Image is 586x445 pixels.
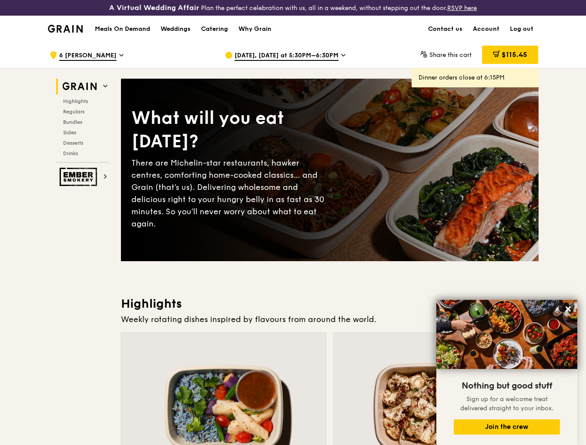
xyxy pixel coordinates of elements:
[95,25,150,33] h1: Meals On Demand
[60,168,100,186] img: Ember Smokery web logo
[161,16,191,42] div: Weddings
[59,51,117,61] span: 6 [PERSON_NAME]
[98,3,489,12] div: Plan the perfect celebration with us, all in a weekend, without stepping out the door.
[121,296,539,312] h3: Highlights
[468,16,505,42] a: Account
[63,119,82,125] span: Bundles
[505,16,539,42] a: Log out
[502,50,527,59] span: $115.45
[447,4,477,12] a: RSVP here
[63,98,88,104] span: Highlights
[419,73,532,82] div: Dinner orders close at 6:15PM
[238,16,271,42] div: Why Grain
[131,157,330,230] div: There are Michelin-star restaurants, hawker centres, comforting home-cooked classics… and Grain (...
[460,395,553,412] span: Sign up for a welcome treat delivered straight to your inbox.
[63,150,78,156] span: Drinks
[234,51,338,61] span: [DATE], [DATE] at 5:30PM–6:30PM
[109,3,199,12] h3: A Virtual Wedding Affair
[155,16,196,42] a: Weddings
[63,109,84,115] span: Regulars
[462,381,552,391] span: Nothing but good stuff
[48,25,83,33] img: Grain
[121,313,539,325] div: Weekly rotating dishes inspired by flavours from around the world.
[131,106,330,153] div: What will you eat [DATE]?
[561,302,575,316] button: Close
[454,419,560,435] button: Join the crew
[196,16,233,42] a: Catering
[429,51,472,59] span: Share this cart
[233,16,277,42] a: Why Grain
[48,15,83,41] a: GrainGrain
[201,16,228,42] div: Catering
[63,140,83,146] span: Desserts
[60,79,100,94] img: Grain web logo
[423,16,468,42] a: Contact us
[63,130,76,136] span: Sides
[436,300,577,369] img: DSC07876-Edit02-Large.jpeg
